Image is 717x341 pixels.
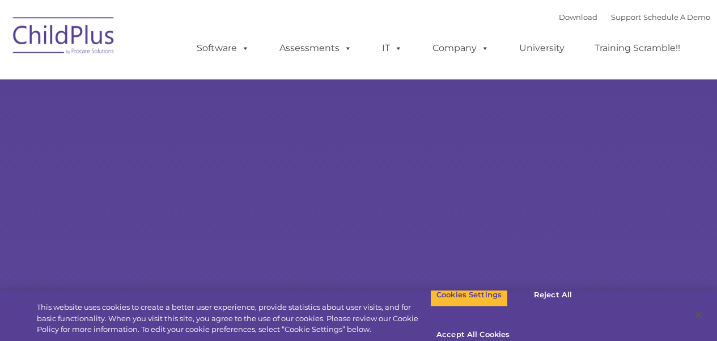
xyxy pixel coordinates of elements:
div: This website uses cookies to create a better user experience, provide statistics about user visit... [37,302,430,335]
a: Training Scramble!! [583,37,691,60]
a: Company [421,37,500,60]
a: University [508,37,576,60]
button: Close [686,302,711,327]
button: Cookies Settings [430,283,508,307]
a: IT [371,37,414,60]
a: Support [611,12,641,22]
img: ChildPlus by Procare Solutions [7,9,121,66]
font: | [559,12,710,22]
a: Software [185,37,261,60]
button: Reject All [517,283,588,307]
a: Download [559,12,597,22]
a: Assessments [268,37,363,60]
a: Schedule A Demo [643,12,710,22]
